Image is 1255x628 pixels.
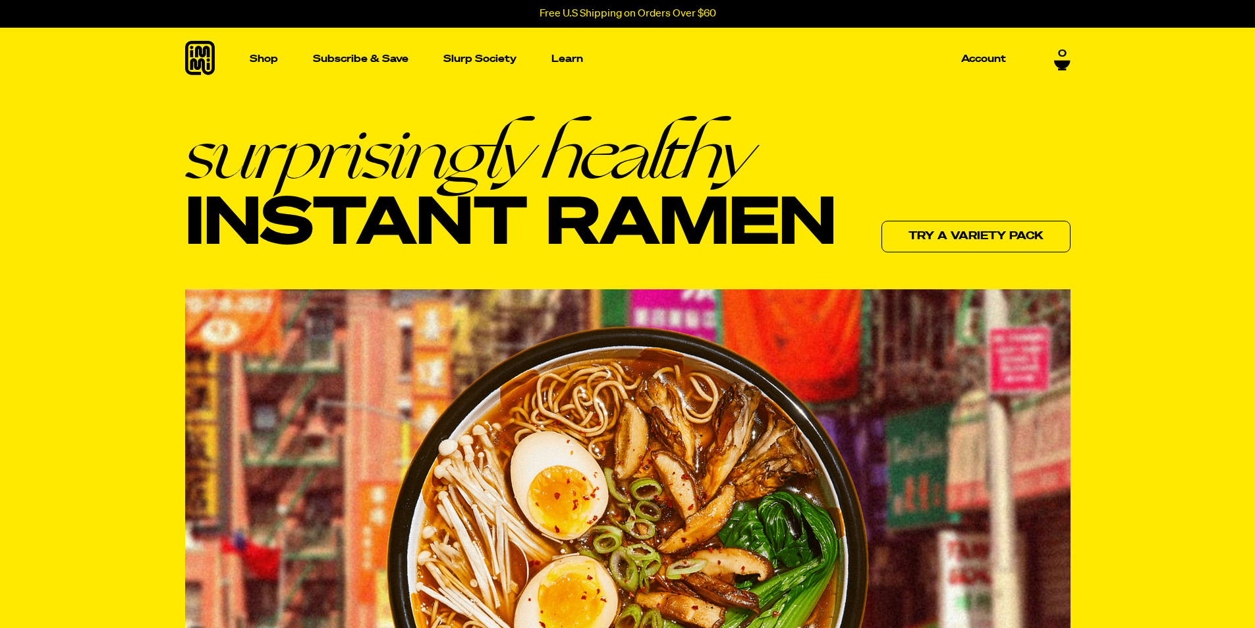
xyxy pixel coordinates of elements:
p: Slurp Society [443,54,516,64]
a: Slurp Society [438,49,522,69]
p: Learn [551,54,583,64]
a: Try a variety pack [881,221,1071,252]
a: Learn [546,28,588,90]
em: surprisingly healthy [185,117,836,189]
h1: Instant Ramen [185,117,836,262]
a: 0 [1054,48,1071,71]
p: Subscribe & Save [313,54,408,64]
nav: Main navigation [244,28,1011,90]
span: 0 [1058,48,1067,60]
a: Subscribe & Save [308,49,414,69]
p: Free U.S Shipping on Orders Over $60 [540,8,716,20]
p: Account [961,54,1006,64]
a: Account [956,49,1011,69]
p: Shop [250,54,278,64]
a: Shop [244,28,283,90]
